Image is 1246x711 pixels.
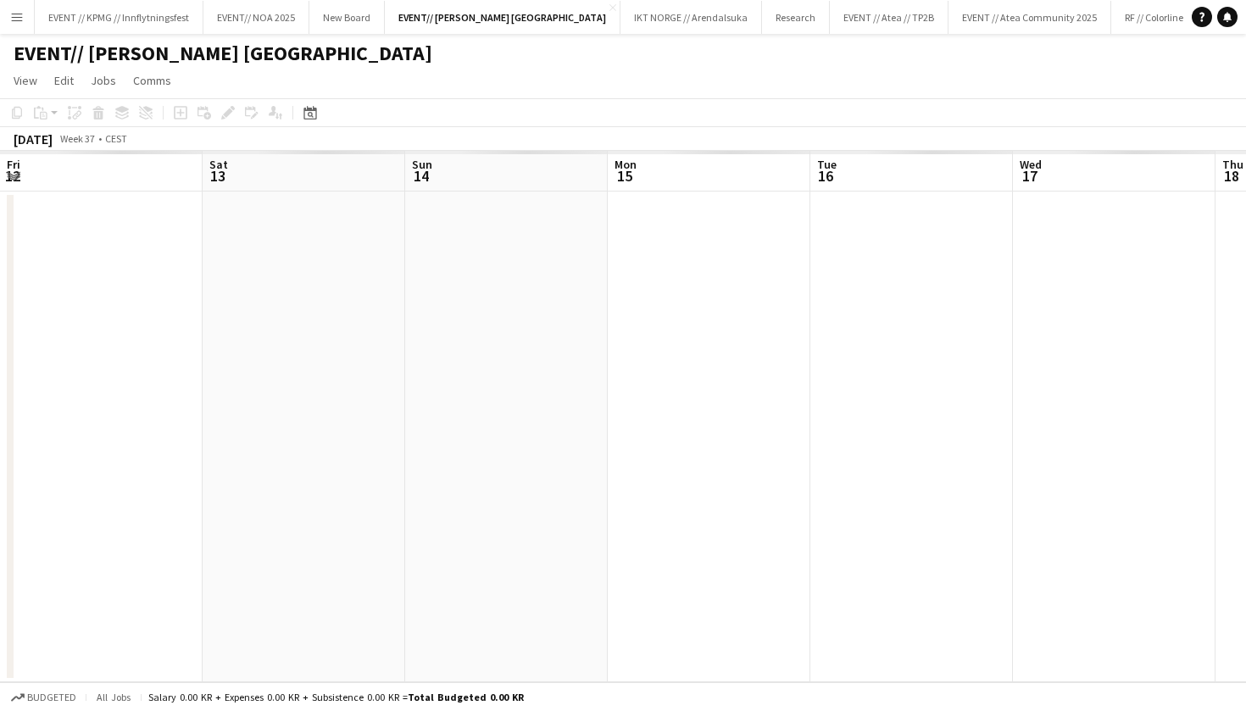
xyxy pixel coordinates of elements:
span: Total Budgeted 0.00 KR [408,691,524,703]
div: [DATE] [14,131,53,147]
div: CEST [105,132,127,145]
span: Tue [817,157,837,172]
span: Comms [133,73,171,88]
a: Comms [126,69,178,92]
span: 18 [1220,166,1243,186]
span: Budgeted [27,692,76,703]
button: EVENT// [PERSON_NAME] [GEOGRAPHIC_DATA] [385,1,620,34]
span: 12 [4,166,20,186]
button: New Board [309,1,385,34]
span: View [14,73,37,88]
div: Salary 0.00 KR + Expenses 0.00 KR + Subsistence 0.00 KR = [148,691,524,703]
span: Wed [1020,157,1042,172]
span: Sat [209,157,228,172]
span: 13 [207,166,228,186]
span: Jobs [91,73,116,88]
a: Jobs [84,69,123,92]
h1: EVENT// [PERSON_NAME] [GEOGRAPHIC_DATA] [14,41,432,66]
span: Mon [615,157,637,172]
button: EVENT // Atea // TP2B [830,1,948,34]
button: EVENT // Atea Community 2025 [948,1,1111,34]
button: EVENT// NOA 2025 [203,1,309,34]
span: Sun [412,157,432,172]
span: 16 [815,166,837,186]
span: Edit [54,73,74,88]
span: Week 37 [56,132,98,145]
button: Research [762,1,830,34]
button: EVENT // KPMG // Innflytningsfest [35,1,203,34]
button: IKT NORGE // Arendalsuka [620,1,762,34]
span: 14 [409,166,432,186]
span: All jobs [93,691,134,703]
a: View [7,69,44,92]
span: Fri [7,157,20,172]
span: 15 [612,166,637,186]
button: RF // Colorline - BAT [1111,1,1221,34]
button: Budgeted [8,688,79,707]
span: Thu [1222,157,1243,172]
a: Edit [47,69,81,92]
span: 17 [1017,166,1042,186]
